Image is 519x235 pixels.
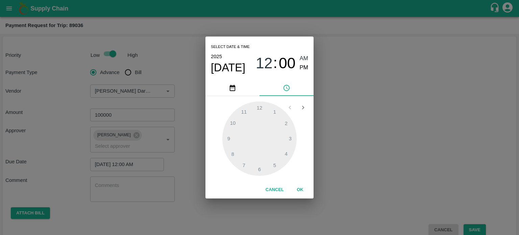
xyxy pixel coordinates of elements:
button: Open next view [297,101,310,114]
button: 2025 [211,52,222,61]
button: [DATE] [211,61,245,74]
span: : [273,54,277,72]
button: pick date [205,80,259,96]
button: 12 [256,54,273,72]
button: pick time [259,80,314,96]
button: OK [289,184,311,196]
button: AM [300,54,308,63]
button: 00 [279,54,296,72]
button: Cancel [263,184,287,196]
button: PM [300,63,308,72]
span: Select date & time [211,42,250,52]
